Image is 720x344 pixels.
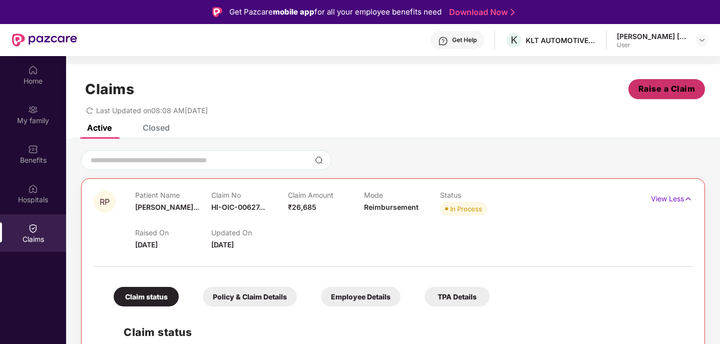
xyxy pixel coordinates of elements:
span: Last Updated on 08:08 AM[DATE] [96,106,208,115]
div: In Process [450,204,482,214]
p: Patient Name [135,191,211,199]
span: redo [86,106,93,115]
p: Updated On [211,228,287,237]
span: K [511,34,517,46]
img: New Pazcare Logo [12,34,77,47]
img: svg+xml;base64,PHN2ZyB3aWR0aD0iMjAiIGhlaWdodD0iMjAiIHZpZXdCb3g9IjAgMCAyMCAyMCIgZmlsbD0ibm9uZSIgeG... [28,105,38,115]
img: svg+xml;base64,PHN2ZyBpZD0iSG9zcGl0YWxzIiB4bWxucz0iaHR0cDovL3d3dy53My5vcmcvMjAwMC9zdmciIHdpZHRoPS... [28,184,38,194]
div: Closed [143,123,170,133]
img: svg+xml;base64,PHN2ZyBpZD0iU2VhcmNoLTMyeDMyIiB4bWxucz0iaHR0cDovL3d3dy53My5vcmcvMjAwMC9zdmciIHdpZH... [315,156,323,164]
span: Reimbursement [364,203,419,211]
p: Claim No [211,191,287,199]
span: Raise a Claim [638,83,695,95]
div: Get Help [452,36,477,44]
span: [PERSON_NAME]... [135,203,199,211]
p: Status [440,191,516,199]
h1: Claims [85,81,134,98]
span: HI-OIC-00627... [211,203,265,211]
strong: mobile app [273,7,314,17]
div: Employee Details [321,287,401,306]
img: svg+xml;base64,PHN2ZyBpZD0iRHJvcGRvd24tMzJ4MzIiIHhtbG5zPSJodHRwOi8vd3d3LnczLm9yZy8yMDAwL3N2ZyIgd2... [698,36,706,44]
h2: Claim status [124,324,682,340]
p: Raised On [135,228,211,237]
img: svg+xml;base64,PHN2ZyBpZD0iQmVuZWZpdHMiIHhtbG5zPSJodHRwOi8vd3d3LnczLm9yZy8yMDAwL3N2ZyIgd2lkdGg9Ij... [28,144,38,154]
a: Download Now [449,7,512,18]
span: RP [100,198,110,206]
img: Logo [212,7,222,17]
div: Get Pazcare for all your employee benefits need [229,6,442,18]
p: Claim Amount [288,191,364,199]
div: Active [87,123,112,133]
div: Claim status [114,287,179,306]
img: svg+xml;base64,PHN2ZyBpZD0iSG9tZSIgeG1sbnM9Imh0dHA6Ly93d3cudzMub3JnLzIwMDAvc3ZnIiB3aWR0aD0iMjAiIG... [28,65,38,75]
img: Stroke [511,7,515,18]
div: [PERSON_NAME] [PERSON_NAME] [617,32,687,41]
p: View Less [651,191,692,204]
span: [DATE] [211,240,234,249]
button: Raise a Claim [628,79,705,99]
span: ₹26,685 [288,203,316,211]
div: KLT AUTOMOTIVE AND TUBULAR PRODUCTS LTD [526,36,596,45]
p: Mode [364,191,440,199]
img: svg+xml;base64,PHN2ZyB4bWxucz0iaHR0cDovL3d3dy53My5vcmcvMjAwMC9zdmciIHdpZHRoPSIxNyIgaGVpZ2h0PSIxNy... [684,193,692,204]
div: Policy & Claim Details [203,287,297,306]
img: svg+xml;base64,PHN2ZyBpZD0iQ2xhaW0iIHhtbG5zPSJodHRwOi8vd3d3LnczLm9yZy8yMDAwL3N2ZyIgd2lkdGg9IjIwIi... [28,223,38,233]
span: [DATE] [135,240,158,249]
div: User [617,41,687,49]
img: svg+xml;base64,PHN2ZyBpZD0iSGVscC0zMngzMiIgeG1sbnM9Imh0dHA6Ly93d3cudzMub3JnLzIwMDAvc3ZnIiB3aWR0aD... [438,36,448,46]
div: TPA Details [425,287,490,306]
